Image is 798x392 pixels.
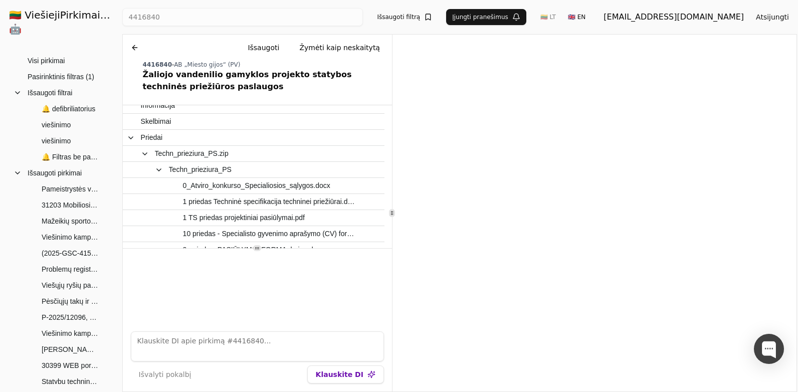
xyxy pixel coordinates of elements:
input: Greita paieška... [122,8,363,26]
span: Išsaugoti filtrai [28,85,72,100]
button: Atsijungti [748,8,797,26]
span: AB „Miesto gijos“ (PV) [174,61,240,68]
span: 🔔 Filtras be pavadinimo [42,149,99,164]
div: Žaliojo vandenilio gamyklos projekto statybos techninės priežiūros paslaugos [143,69,388,93]
span: 1 TS priedas projektiniai pasiūlymai.pdf [183,211,305,225]
span: Pameistrystės viešinimo Lietuvoje komunikacijos strategijos įgyvendinimas [42,181,99,197]
span: Informacija [141,98,175,113]
button: 🇬🇧 EN [562,9,591,25]
button: Įjungti pranešimus [446,9,526,25]
span: Viešinimo kampanija "Persėsk į elektromobilį" [42,326,99,341]
div: [EMAIL_ADDRESS][DOMAIN_NAME] [604,11,744,23]
span: Techn_prieziura_PS.zip [155,146,229,161]
span: Problemų registravimo ir administravimo informacinės sistemos sukūrimo, įdiegimo, palaikymo ir ap... [42,262,99,277]
button: Išsaugoti filtrą [371,9,438,25]
span: 1 priedas Techninė specifikacija techninei priežiūrai.docx [183,194,355,209]
span: Priedai [141,130,163,145]
span: Skelbimai [141,114,171,129]
button: Klauskite DI [307,365,384,383]
span: 0_Atviro_konkurso_Specialiosios_sąlygos.docx [183,178,330,193]
span: Visi pirkimai [28,53,65,68]
span: 🔔 defibriliatorius [42,101,95,116]
span: Pasirinktinis filtras (1) [28,69,94,84]
span: 30399 WEB portalų programavimo ir konsultavimo paslaugos [42,358,99,373]
span: Mažeikių sporto ir pramogų centro Sedos g. 55, Mažeikiuose statybos valdymo, įskaitant statybos t... [42,214,99,229]
span: Išsaugoti pirkimai [28,165,82,180]
button: Išsaugoti [240,39,287,57]
span: Viešųjų ryšių paslaugos [42,278,99,293]
span: 31203 Mobiliosios programėlės, interneto svetainės ir interneto parduotuvės sukūrimas su vystymo ... [42,198,99,213]
div: - [143,61,388,69]
span: P-2025/12096, Mokslo paskirties modulinio pastato (gaminio) lopšelio-darželio Nidos g. 2A, Dercek... [42,310,99,325]
span: Techn_prieziura_PS [169,162,232,177]
span: (2025-GSC-415) Personalo valdymo sistemos nuomos ir kitos paslaugos [42,246,99,261]
span: viešinimo [42,117,71,132]
span: Viešinimo kampanija "Persėsk į elektromobilį" [42,230,99,245]
span: Pėsčiųjų takų ir automobilių stovėjimo aikštelių sutvarkymo darbai. [42,294,99,309]
span: 10 priedas - Specialisto gyvenimo aprašymo (CV) forma.docx [183,227,355,241]
span: Statybų techninės priežiūros paslaugos [42,374,99,389]
span: viešinimo [42,133,71,148]
span: 2_priedas_PASIŪLYMO_FORMA_kaina.docx [183,243,324,257]
span: [PERSON_NAME] valdymo informacinė sistema / Asset management information system [42,342,99,357]
span: 4416840 [143,61,172,68]
button: Žymėti kaip neskaitytą [291,39,388,57]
